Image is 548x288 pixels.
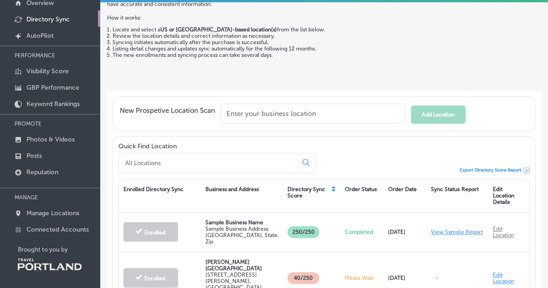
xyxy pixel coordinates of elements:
[124,159,295,167] input: All Locations
[26,67,69,75] p: Visibility Score
[26,84,79,91] p: GBP Performance
[201,179,283,212] div: Business and Address
[205,219,279,226] p: Sample Business Name
[26,226,89,233] p: Connected Accounts
[411,106,466,124] button: Add Location
[26,152,42,160] p: Posts
[345,229,379,235] p: Completed
[431,268,484,288] p: -
[384,222,427,242] div: [DATE]
[118,142,177,150] label: Quick Find Location
[26,136,75,143] p: Photos & Videos
[341,179,384,212] div: Order Status
[18,246,100,253] p: Brought to you by
[220,104,405,124] input: Enter your business location
[113,45,364,52] li: Listing detail changes and updates sync automatically for the following 12 months.
[26,32,54,40] p: AutoPilot
[205,259,279,272] p: [PERSON_NAME][GEOGRAPHIC_DATA]
[26,168,58,176] p: Reputation
[113,52,364,58] li: The new enrollments and syncing process can take several days.
[123,268,178,288] button: Enrolled
[283,179,340,212] div: Directory Sync Score
[492,272,514,284] a: Edit Location
[345,275,379,281] p: Please Wait
[205,226,279,232] p: Sample Business Address
[26,209,79,217] p: Manage Locations
[26,15,70,23] p: Directory Sync
[26,100,80,108] p: Keyword Rankings
[287,272,319,284] p: 40 /250
[107,7,364,21] p: How it works:
[120,106,215,124] span: New Prospetive Location Scan
[427,179,488,212] div: Sync Status Report
[488,179,529,212] div: Edit Location Details
[160,26,277,33] strong: US or [GEOGRAPHIC_DATA]-based location(s)
[113,33,364,39] li: Review the location details and correct information as necessary.
[384,179,427,212] div: Order Date
[492,226,514,238] a: Edit Location
[119,179,201,212] div: Enrolled Directory Sync
[460,167,521,173] span: Export Directory Score Report
[205,232,279,245] p: [GEOGRAPHIC_DATA], State, Zip
[384,268,427,288] div: [DATE]
[113,39,364,45] li: Syncing initiates automatically after the purchase is successful.
[123,222,178,242] button: Enrolled
[431,229,482,235] a: View Sample Report
[18,258,82,270] img: Travel Portland
[113,26,364,33] li: Locate and select a from the list below.
[287,226,319,238] p: 250/250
